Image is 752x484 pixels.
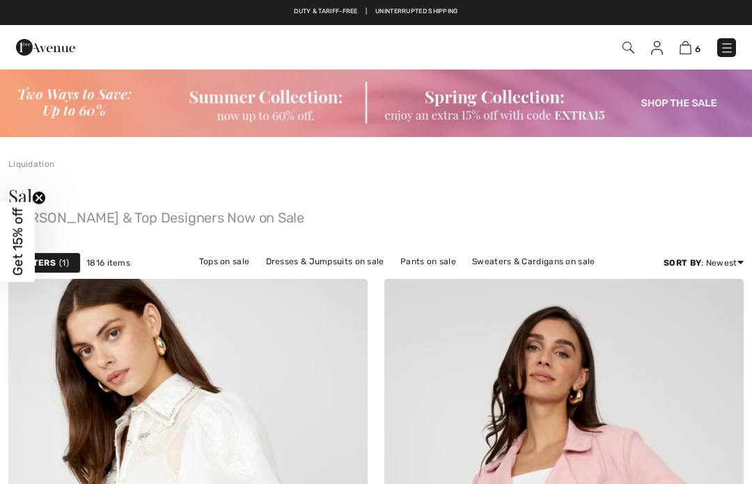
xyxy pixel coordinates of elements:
span: Sale [8,184,40,208]
img: Menu [720,41,734,55]
button: Close teaser [32,191,46,205]
span: 1816 items [86,257,130,269]
span: 6 [695,44,700,54]
div: : Newest [664,257,744,269]
strong: Filters [20,257,56,269]
a: 6 [680,39,700,56]
span: [PERSON_NAME] & Top Designers Now on Sale [8,205,744,225]
a: Skirts on sale [377,271,446,289]
img: My Info [651,41,663,55]
a: Dresses & Jumpsuits on sale [259,252,391,271]
span: Get 15% off [10,208,26,276]
a: Liquidation [8,159,54,169]
a: Jackets & Blazers on sale [255,271,375,289]
a: Sweaters & Cardigans on sale [465,252,602,271]
a: Pants on sale [393,252,463,271]
img: Shopping Bag [680,41,691,54]
img: Search [622,42,634,54]
strong: Sort By [664,258,701,268]
a: Outerwear on sale [449,271,539,289]
a: Tops on sale [192,252,257,271]
img: 1ère Avenue [16,33,75,61]
span: 1 [59,257,69,269]
a: 1ère Avenue [16,40,75,53]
